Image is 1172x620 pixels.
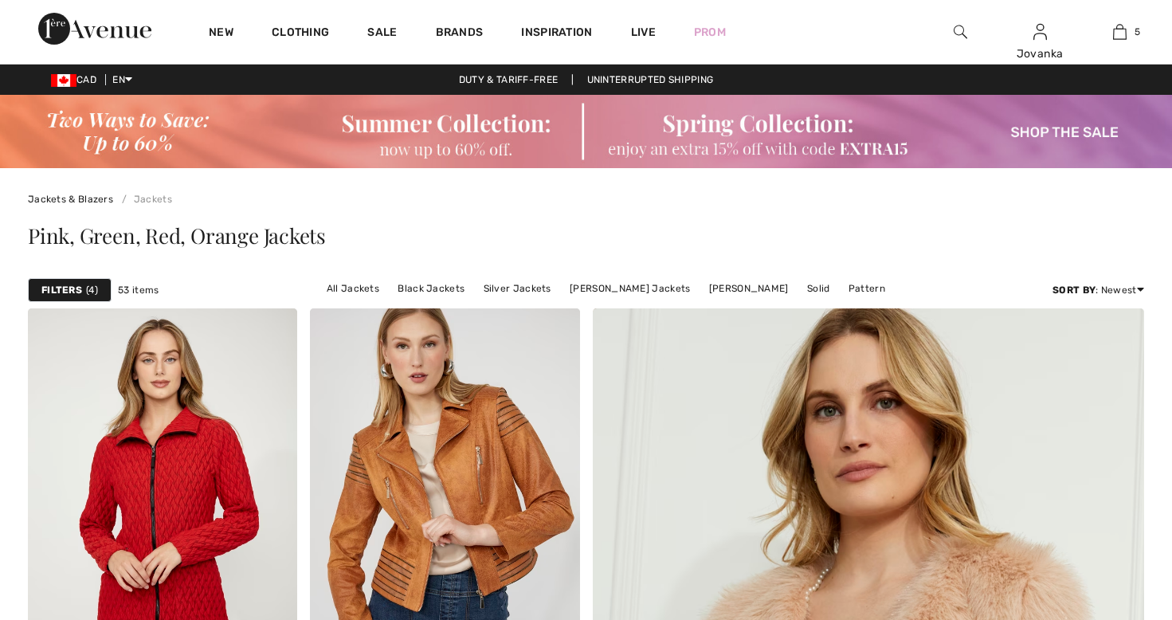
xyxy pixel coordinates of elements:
a: Sale [367,26,397,42]
span: 4 [86,283,98,297]
span: 53 items [118,283,159,297]
a: 5 [1080,22,1158,41]
a: Brands [436,26,484,42]
a: [PERSON_NAME] [701,278,797,299]
span: EN [112,74,132,85]
strong: Filters [41,283,82,297]
a: Jackets [116,194,171,205]
span: 5 [1135,25,1140,39]
a: All Jackets [319,278,387,299]
a: Sign In [1033,24,1047,39]
strong: Sort By [1052,284,1096,296]
a: Jackets & Blazers [28,194,113,205]
img: search the website [954,22,967,41]
a: [PERSON_NAME] Jackets [562,278,698,299]
span: CAD [51,74,103,85]
img: My Bag [1113,22,1127,41]
span: Inspiration [521,26,592,42]
a: Clothing [272,26,329,42]
a: Silver Jackets [476,278,559,299]
span: Pink, Green, Red, Orange Jackets [28,222,326,249]
a: Pattern [841,278,893,299]
img: Canadian Dollar [51,74,76,87]
a: New [209,26,233,42]
div: : Newest [1052,283,1144,297]
a: Live [631,24,656,41]
a: Solid [799,278,838,299]
img: My Info [1033,22,1047,41]
a: Black Jackets [390,278,472,299]
div: Jovanka [1001,45,1079,62]
img: 1ère Avenue [38,13,151,45]
a: Prom [694,24,726,41]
